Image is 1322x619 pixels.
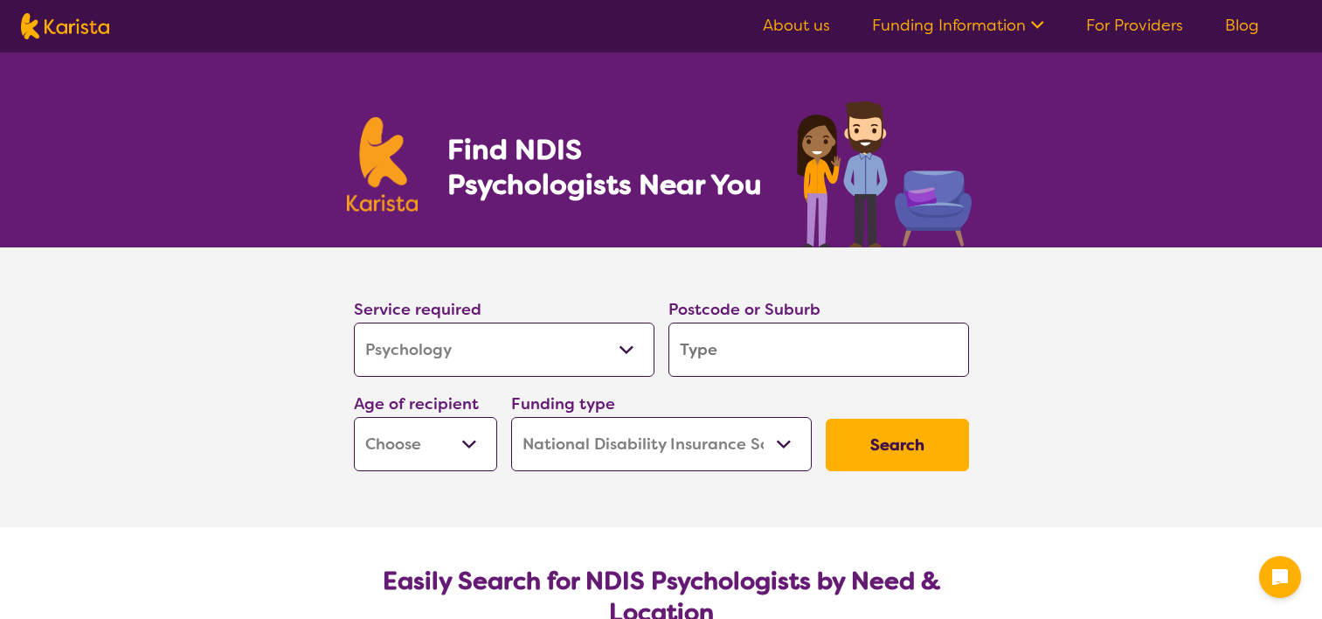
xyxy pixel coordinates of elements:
label: Postcode or Suburb [668,299,820,320]
input: Type [668,323,969,377]
label: Age of recipient [354,393,479,414]
img: Karista logo [347,117,419,212]
a: For Providers [1086,15,1183,36]
img: Karista logo [21,13,109,39]
h1: Find NDIS Psychologists Near You [447,132,771,202]
button: Search [826,419,969,471]
a: Funding Information [872,15,1044,36]
img: psychology [791,94,976,247]
a: About us [763,15,830,36]
label: Funding type [511,393,615,414]
label: Service required [354,299,481,320]
a: Blog [1225,15,1259,36]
